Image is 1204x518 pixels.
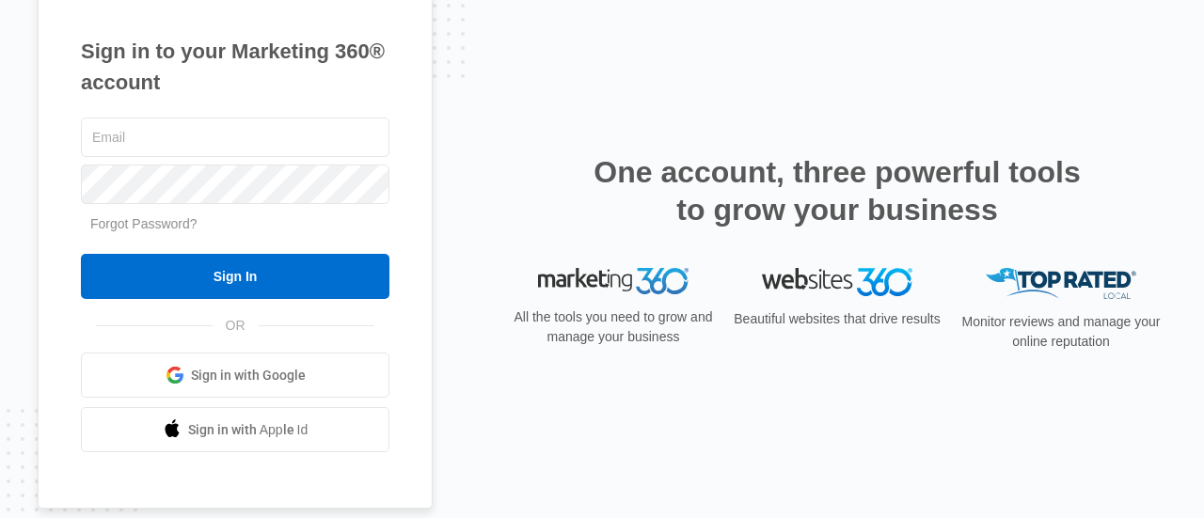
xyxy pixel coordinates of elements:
[213,316,259,336] span: OR
[191,366,306,385] span: Sign in with Google
[81,407,389,452] a: Sign in with Apple Id
[90,216,198,231] a: Forgot Password?
[508,307,719,347] p: All the tools you need to grow and manage your business
[986,268,1136,299] img: Top Rated Local
[588,153,1086,228] h2: One account, three powerful tools to grow your business
[81,254,389,299] input: Sign In
[538,268,689,294] img: Marketing 360
[956,312,1166,352] p: Monitor reviews and manage your online reputation
[81,36,389,98] h1: Sign in to your Marketing 360® account
[188,420,309,440] span: Sign in with Apple Id
[762,268,912,295] img: Websites 360
[732,309,943,329] p: Beautiful websites that drive results
[81,353,389,398] a: Sign in with Google
[81,118,389,157] input: Email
